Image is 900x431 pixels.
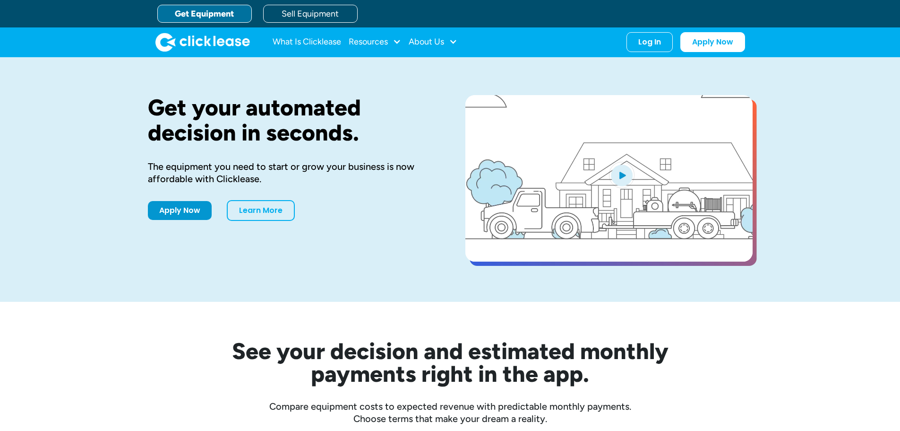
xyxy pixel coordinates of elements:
h1: Get your automated decision in seconds. [148,95,435,145]
a: Learn More [227,200,295,221]
div: Log In [638,37,661,47]
a: Apply Now [680,32,745,52]
a: What Is Clicklease [273,33,341,52]
a: open lightbox [465,95,753,262]
div: The equipment you need to start or grow your business is now affordable with Clicklease. [148,160,435,185]
img: Clicklease logo [155,33,250,52]
div: Compare equipment costs to expected revenue with predictable monthly payments. Choose terms that ... [148,400,753,425]
a: Apply Now [148,201,212,220]
a: Get Equipment [157,5,252,23]
div: About Us [409,33,457,52]
h2: See your decision and estimated monthly payments right in the app. [186,340,715,385]
a: Sell Equipment [263,5,358,23]
img: Blue play button logo on a light blue circular background [609,162,634,188]
a: home [155,33,250,52]
div: Resources [349,33,401,52]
